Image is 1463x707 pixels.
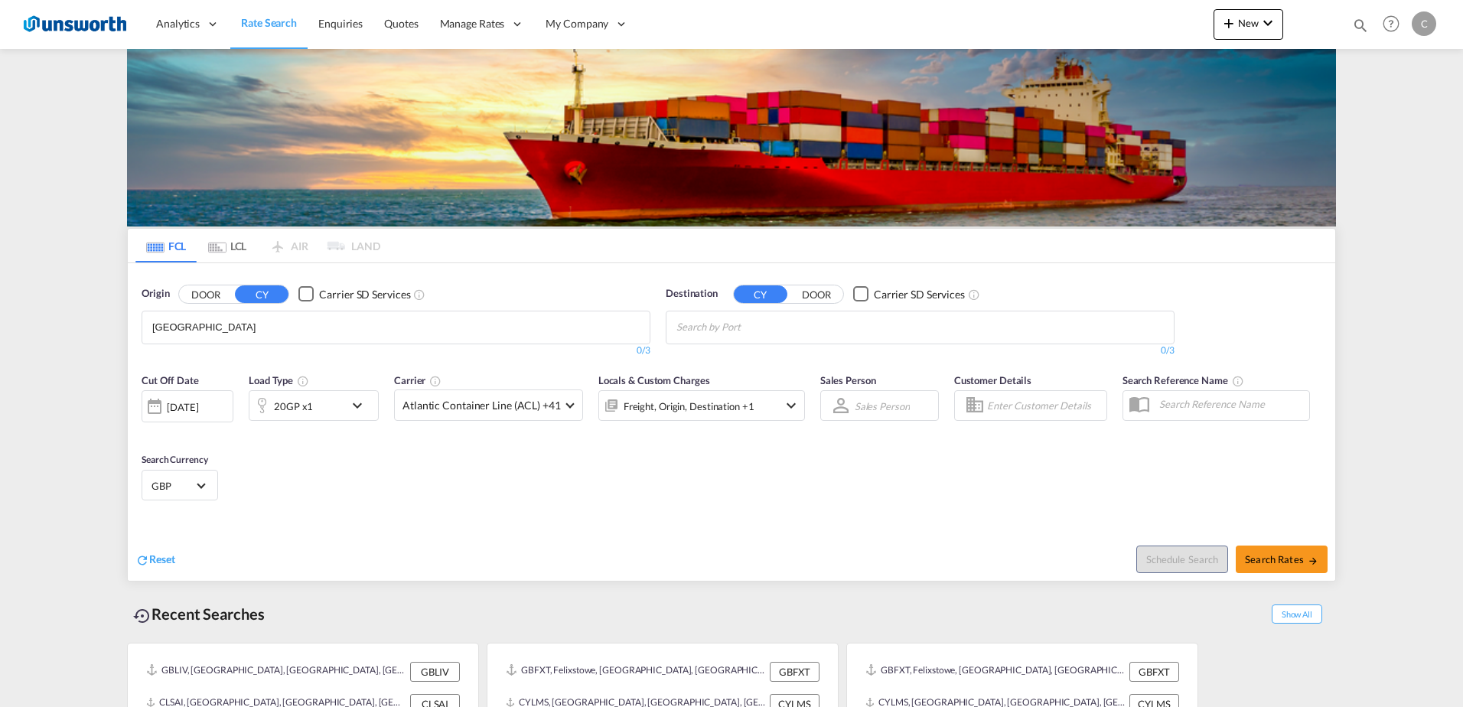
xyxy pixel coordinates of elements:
div: GBLIV [410,662,460,682]
md-pagination-wrapper: Use the left and right arrow keys to navigate between tabs [135,229,380,262]
div: 20GP x1icon-chevron-down [249,390,379,421]
span: New [1220,17,1277,29]
button: DOOR [790,285,843,303]
md-tab-item: LCL [197,229,258,262]
md-icon: icon-chevron-down [1259,14,1277,32]
md-icon: icon-chevron-down [782,396,800,415]
button: DOOR [179,285,233,303]
md-chips-wrap: Chips container with autocompletion. Enter the text area, type text to search, and then use the u... [150,311,304,340]
span: Search Rates [1245,553,1318,565]
div: C [1412,11,1436,36]
span: My Company [546,16,608,31]
span: Load Type [249,374,309,386]
span: Locals & Custom Charges [598,374,710,386]
button: Search Ratesicon-arrow-right [1236,546,1328,573]
button: icon-plus 400-fgNewicon-chevron-down [1214,9,1283,40]
div: icon-refreshReset [135,552,175,569]
div: GBFXT, Felixstowe, United Kingdom, GB & Ireland, Europe [506,662,766,682]
div: GBFXT, Felixstowe, United Kingdom, GB & Ireland, Europe [865,662,1126,682]
div: 0/3 [666,344,1175,357]
div: GBFXT [770,662,819,682]
button: CY [235,285,288,303]
span: GBP [152,479,194,493]
input: Chips input. [676,315,822,340]
md-icon: icon-refresh [135,553,149,567]
button: Note: By default Schedule search will only considerorigin ports, destination ports and cut off da... [1136,546,1228,573]
input: Search Reference Name [1152,393,1309,415]
md-icon: icon-arrow-right [1308,555,1318,566]
md-icon: Unchecked: Search for CY (Container Yard) services for all selected carriers.Checked : Search for... [413,288,425,301]
span: Origin [142,286,169,301]
div: OriginDOOR CY Checkbox No InkUnchecked: Search for CY (Container Yard) services for all selected ... [128,263,1335,581]
span: Sales Person [820,374,876,386]
md-select: Sales Person [853,395,911,417]
span: Enquiries [318,17,363,30]
md-icon: Unchecked: Search for CY (Container Yard) services for all selected carriers.Checked : Search for... [968,288,980,301]
span: Carrier [394,374,442,386]
input: Chips input. [152,315,298,340]
span: Search Reference Name [1123,374,1244,386]
input: Enter Customer Details [987,394,1102,417]
md-datepicker: Select [142,421,153,441]
md-tab-item: FCL [135,229,197,262]
span: Search Currency [142,454,208,465]
div: Freight Origin Destination Factory Stuffing [624,396,754,417]
span: Help [1378,11,1404,37]
img: LCL+%26+FCL+BACKGROUND.png [127,49,1336,226]
md-icon: The selected Trucker/Carrierwill be displayed in the rate results If the rates are from another f... [429,375,442,387]
button: CY [734,285,787,303]
div: Carrier SD Services [319,287,410,302]
div: Recent Searches [127,597,271,631]
span: Quotes [384,17,418,30]
md-select: Select Currency: £ GBPUnited Kingdom Pound [150,474,210,497]
md-icon: icon-backup-restore [133,607,152,625]
span: Reset [149,552,175,565]
div: 0/3 [142,344,650,357]
md-icon: icon-plus 400-fg [1220,14,1238,32]
div: 20GP x1 [274,396,313,417]
span: Destination [666,286,718,301]
md-checkbox: Checkbox No Ink [298,286,410,302]
md-icon: Your search will be saved by the below given name [1232,375,1244,387]
span: Rate Search [241,16,297,29]
img: 3748d800213711f08852f18dcb6d8936.jpg [23,7,126,41]
div: GBLIV, Liverpool, United Kingdom, GB & Ireland, Europe [146,662,406,682]
span: Show All [1272,604,1322,624]
span: Analytics [156,16,200,31]
span: Manage Rates [440,16,505,31]
div: Carrier SD Services [874,287,965,302]
span: Atlantic Container Line (ACL) +41 [402,398,561,413]
div: [DATE] [167,400,198,414]
div: Help [1378,11,1412,38]
div: GBFXT [1129,662,1179,682]
md-icon: icon-information-outline [297,375,309,387]
div: icon-magnify [1352,17,1369,40]
div: Freight Origin Destination Factory Stuffingicon-chevron-down [598,390,805,421]
md-icon: icon-chevron-down [348,396,374,415]
md-chips-wrap: Chips container with autocompletion. Enter the text area, type text to search, and then use the u... [674,311,828,340]
span: Customer Details [954,374,1031,386]
div: [DATE] [142,390,233,422]
md-icon: icon-magnify [1352,17,1369,34]
md-checkbox: Checkbox No Ink [853,286,965,302]
span: Cut Off Date [142,374,199,386]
